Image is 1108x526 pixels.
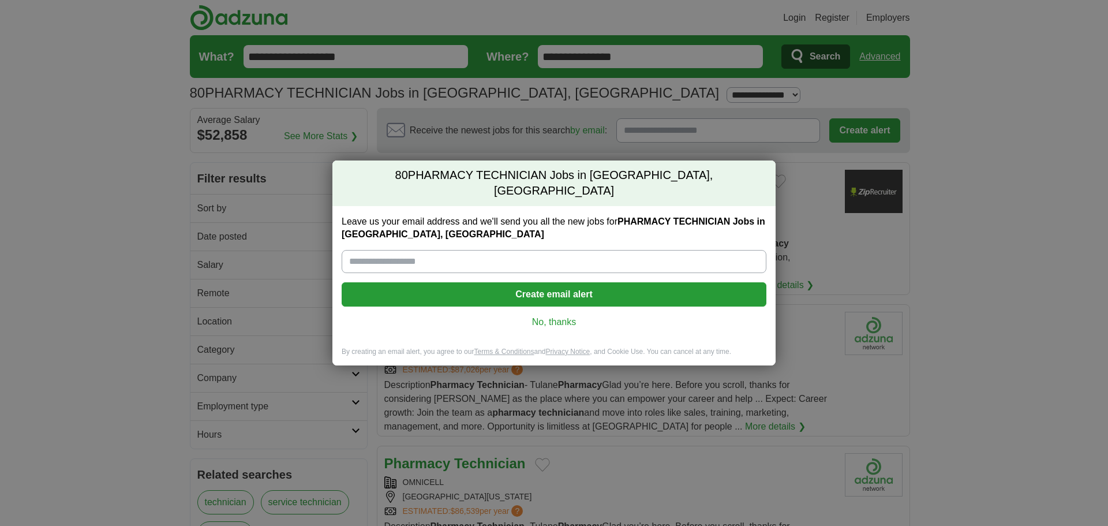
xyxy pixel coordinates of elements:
h2: PHARMACY TECHNICIAN Jobs in [GEOGRAPHIC_DATA], [GEOGRAPHIC_DATA] [332,161,776,206]
a: No, thanks [351,316,757,329]
div: By creating an email alert, you agree to our and , and Cookie Use. You can cancel at any time. [332,347,776,366]
span: 80 [395,167,408,184]
a: Terms & Conditions [474,348,534,356]
label: Leave us your email address and we'll send you all the new jobs for [342,215,766,241]
button: Create email alert [342,282,766,307]
strong: PHARMACY TECHNICIAN Jobs in [GEOGRAPHIC_DATA], [GEOGRAPHIC_DATA] [342,217,765,239]
a: Privacy Notice [546,348,590,356]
